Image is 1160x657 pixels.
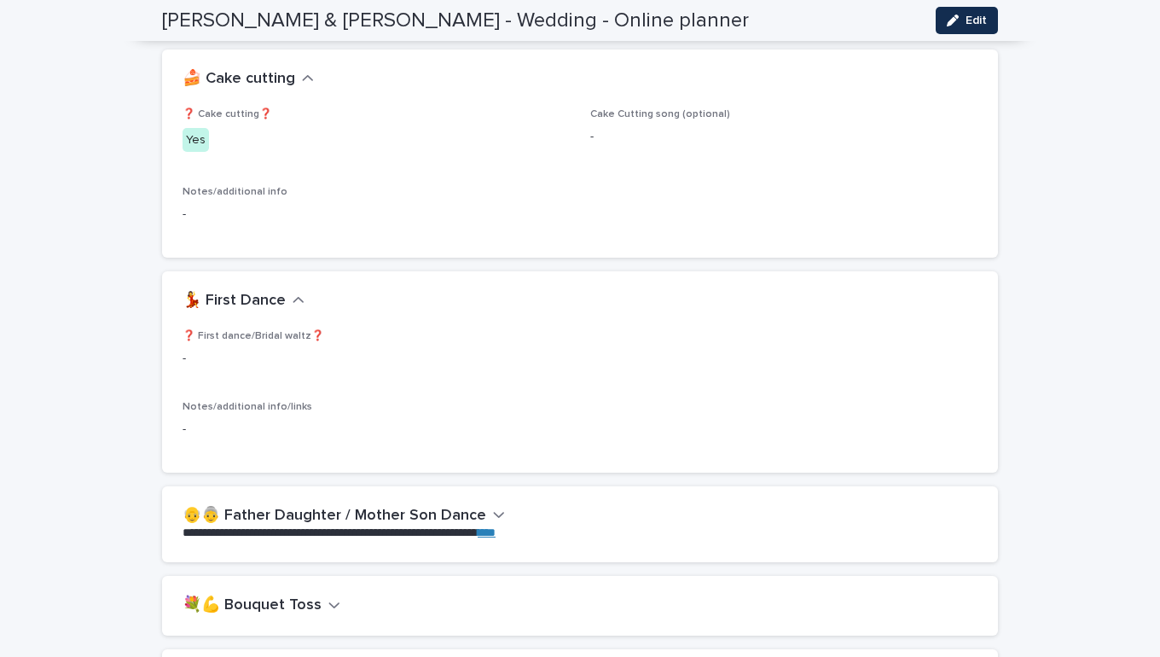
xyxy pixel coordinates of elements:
h2: 💃 First Dance [183,292,286,311]
button: 🍰 Cake cutting [183,70,314,89]
div: Yes [183,128,209,153]
p: - [183,206,977,224]
h2: [PERSON_NAME] & [PERSON_NAME] - Wedding - Online planner [162,9,749,33]
span: ❓ First dance/Bridal waltz❓ [183,331,324,341]
h2: 👴👵 Father Daughter / Mother Son Dance [183,507,486,526]
button: Edit [936,7,998,34]
span: Notes/additional info/links [183,402,312,412]
h2: 💐💪 Bouquet Toss [183,596,322,615]
p: - [183,350,977,368]
button: 💐💪 Bouquet Toss [183,596,340,615]
span: Edit [966,15,987,26]
h2: 🍰 Cake cutting [183,70,295,89]
span: Cake Cutting song (optional) [590,109,730,119]
p: - [590,128,977,146]
span: ❓ Cake cutting❓ [183,109,272,119]
button: 💃 First Dance [183,292,304,311]
p: - [183,421,977,439]
button: 👴👵 Father Daughter / Mother Son Dance [183,507,505,526]
span: Notes/additional info [183,187,287,197]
